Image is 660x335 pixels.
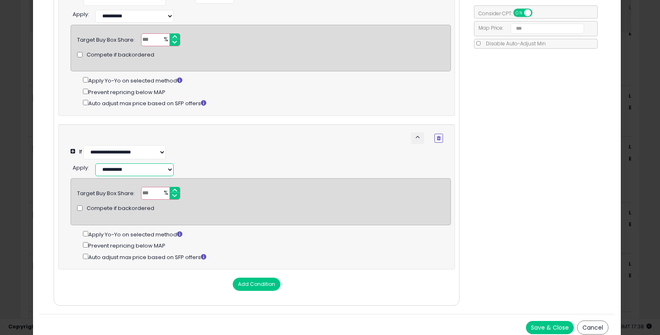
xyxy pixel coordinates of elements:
[83,75,450,85] div: Apply Yo-Yo on selected method
[73,161,89,172] div: :
[73,10,88,18] span: Apply
[77,187,135,198] div: Target Buy Box Share:
[437,136,441,141] i: Remove Condition
[83,241,450,250] div: Prevent repricing below MAP
[159,34,172,46] span: %
[474,10,543,17] span: Consider CPT:
[87,205,154,212] span: Compete if backordered
[77,33,135,44] div: Target Buy Box Share:
[482,40,546,47] span: Disable Auto-Adjust Min
[83,98,450,108] div: Auto adjust max price based on SFP offers
[73,164,88,172] span: Apply
[87,51,154,59] span: Compete if backordered
[526,321,574,334] button: Save & Close
[83,87,450,97] div: Prevent repricing below MAP
[73,8,89,19] div: :
[577,321,608,335] button: Cancel
[531,9,544,17] span: OFF
[474,24,585,31] span: Map Price:
[514,9,524,17] span: ON
[159,187,172,200] span: %
[83,252,450,262] div: Auto adjust max price based on SFP offers
[414,133,422,141] span: keyboard_arrow_up
[83,229,450,239] div: Apply Yo-Yo on selected method
[233,278,280,291] button: Add Condition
